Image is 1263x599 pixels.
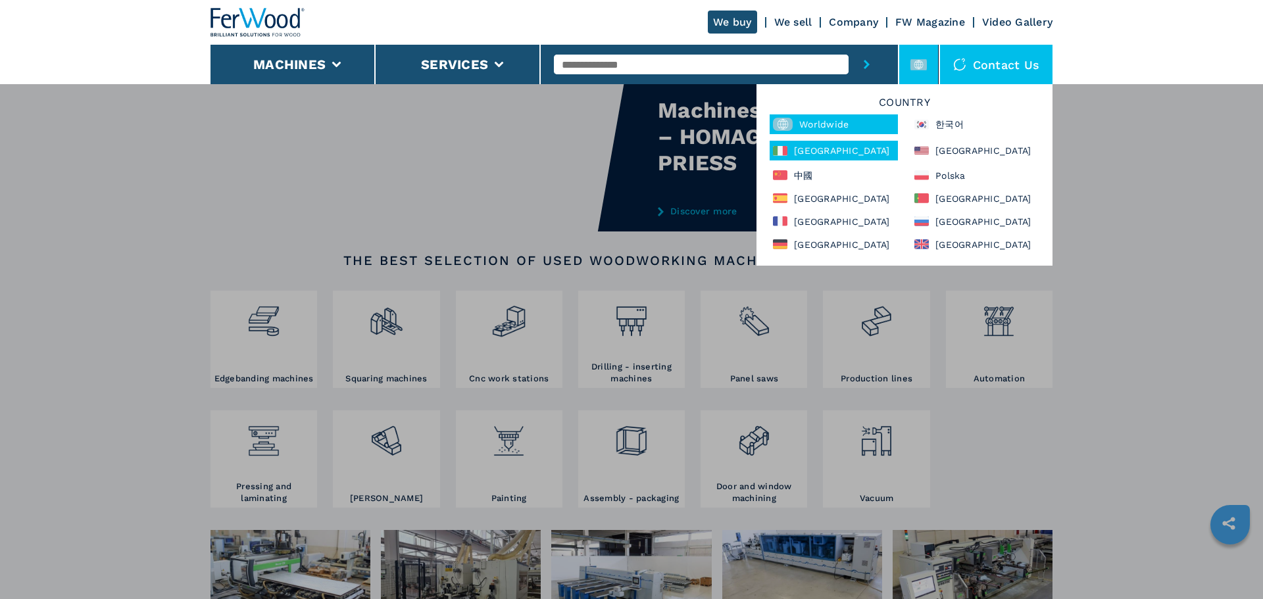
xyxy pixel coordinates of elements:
div: [GEOGRAPHIC_DATA] [770,141,898,160]
div: [GEOGRAPHIC_DATA] [911,213,1039,229]
a: FW Magazine [895,16,965,28]
div: 한국어 [911,114,1039,134]
div: 中國 [770,167,898,183]
div: Contact us [940,45,1053,84]
button: Machines [253,57,326,72]
div: [GEOGRAPHIC_DATA] [770,236,898,252]
a: Video Gallery [982,16,1052,28]
div: Worldwide [770,114,898,134]
div: [GEOGRAPHIC_DATA] [911,141,1039,160]
button: Services [421,57,488,72]
div: [GEOGRAPHIC_DATA] [911,190,1039,206]
div: Polska [911,167,1039,183]
a: Company [829,16,878,28]
div: [GEOGRAPHIC_DATA] [770,190,898,206]
h6: Country [763,97,1046,114]
div: [GEOGRAPHIC_DATA] [911,236,1039,252]
a: We buy [708,11,757,34]
img: Contact us [953,58,966,71]
a: We sell [774,16,812,28]
div: [GEOGRAPHIC_DATA] [770,213,898,229]
button: submit-button [849,45,885,84]
img: Ferwood [210,8,305,37]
